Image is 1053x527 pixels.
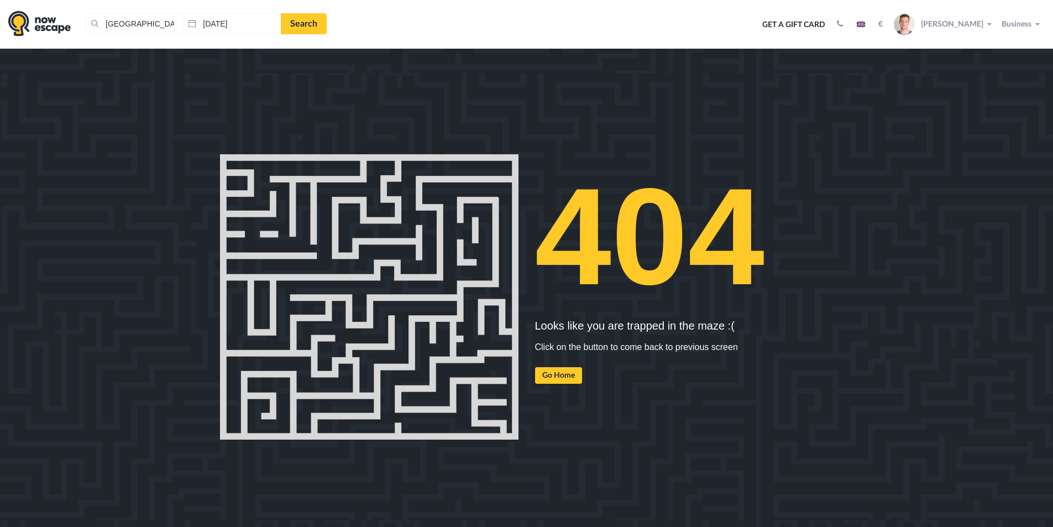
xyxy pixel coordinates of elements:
h5: Looks like you are trapped in the maze :( [535,320,834,332]
button: [PERSON_NAME] [891,13,997,35]
a: Go Home [535,367,582,384]
strong: € [878,20,883,28]
input: Place or Room Name [86,13,183,34]
button: € [873,19,888,30]
p: Click on the button to come back to previous screen [535,341,834,354]
span: [PERSON_NAME] [921,18,983,28]
a: Search [281,13,327,34]
h1: 404 [535,154,834,320]
span: Business [1002,20,1031,28]
img: logo [8,11,71,36]
img: en.jpg [857,22,865,27]
button: Business [999,19,1045,30]
input: Date [183,13,280,34]
a: Get a Gift Card [758,13,829,37]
